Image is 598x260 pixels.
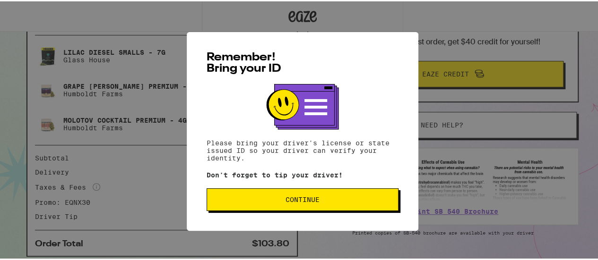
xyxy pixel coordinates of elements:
p: Don't forget to tip your driver! [207,170,399,177]
button: Continue [207,187,399,210]
span: Remember! Bring your ID [207,50,281,73]
span: Continue [286,195,320,201]
span: Hi. Need any help? [6,7,68,14]
p: Please bring your driver's license or state issued ID so your driver can verify your identity. [207,138,399,160]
